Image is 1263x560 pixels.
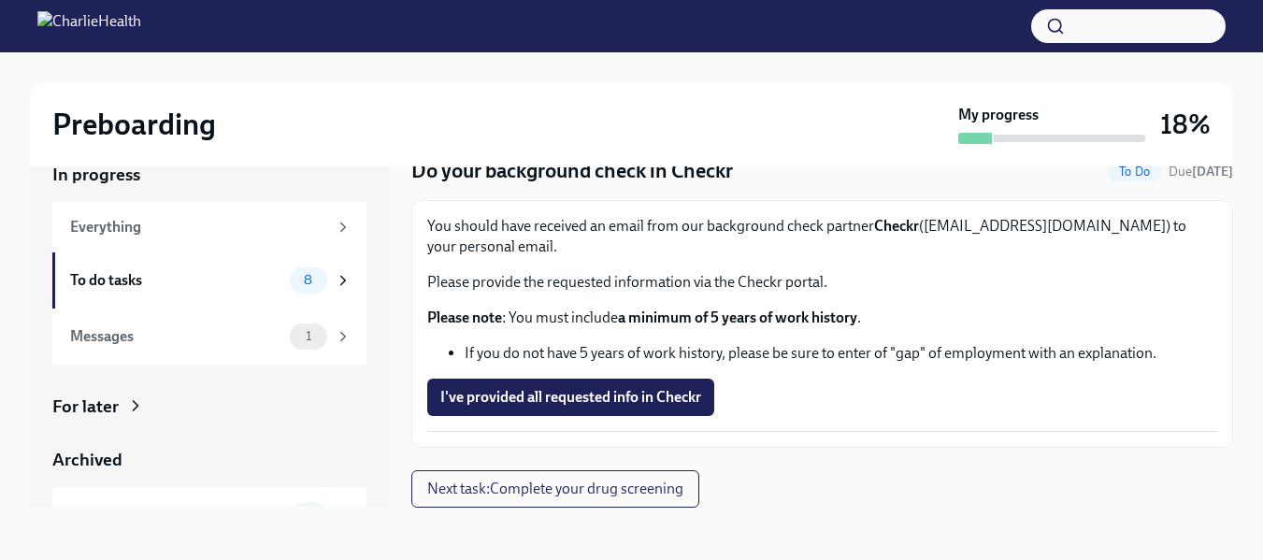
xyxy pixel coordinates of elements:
button: Next task:Complete your drug screening [411,470,699,508]
li: If you do not have 5 years of work history, please be sure to enter of "gap" of employment with a... [465,343,1217,364]
span: 1 [294,329,323,343]
a: In progress [52,163,366,187]
strong: My progress [958,105,1039,125]
h4: Do your background check in Checkr [411,157,733,185]
a: Everything [52,202,366,252]
span: 8 [293,273,323,287]
a: Completed tasks [52,487,366,543]
h2: Preboarding [52,106,216,143]
a: Messages1 [52,309,366,365]
div: For later [52,395,119,419]
span: Due [1169,164,1233,179]
div: Messages [70,326,282,347]
span: I've provided all requested info in Checkr [440,388,701,407]
p: : You must include . [427,308,1217,328]
strong: Please note [427,309,502,326]
div: Completed tasks [70,505,282,525]
p: Please provide the requested information via the Checkr portal. [427,272,1217,293]
a: Archived [52,448,366,472]
div: Everything [70,217,327,237]
strong: a minimum of 5 years of work history [618,309,857,326]
img: CharlieHealth [37,11,141,41]
strong: [DATE] [1192,164,1233,179]
p: You should have received an email from our background check partner ([EMAIL_ADDRESS][DOMAIN_NAME]... [427,216,1217,257]
span: Next task : Complete your drug screening [427,480,683,498]
div: To do tasks [70,270,282,291]
a: To do tasks8 [52,252,366,309]
strong: Checkr [874,217,919,235]
span: To Do [1108,165,1161,179]
span: October 2nd, 2025 09:00 [1169,163,1233,180]
a: For later [52,395,366,419]
button: I've provided all requested info in Checkr [427,379,714,416]
h3: 18% [1160,108,1211,141]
